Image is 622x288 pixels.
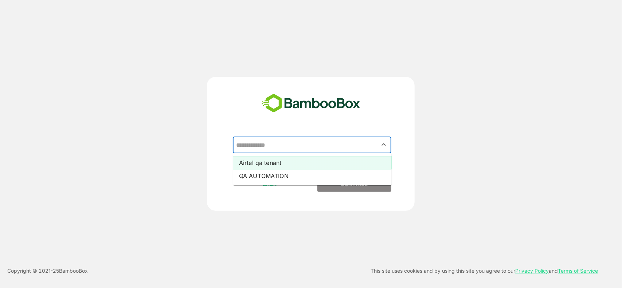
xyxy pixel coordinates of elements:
p: This site uses cookies and by using this site you agree to our and [371,267,598,275]
li: Airtel qa tenant [233,156,392,169]
button: Close [379,140,389,150]
img: bamboobox [258,91,364,115]
li: QA AUTOMATION [233,169,392,182]
p: Copyright © 2021- 25 BambooBox [7,267,88,275]
a: Privacy Policy [516,268,549,274]
a: Terms of Service [558,268,598,274]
